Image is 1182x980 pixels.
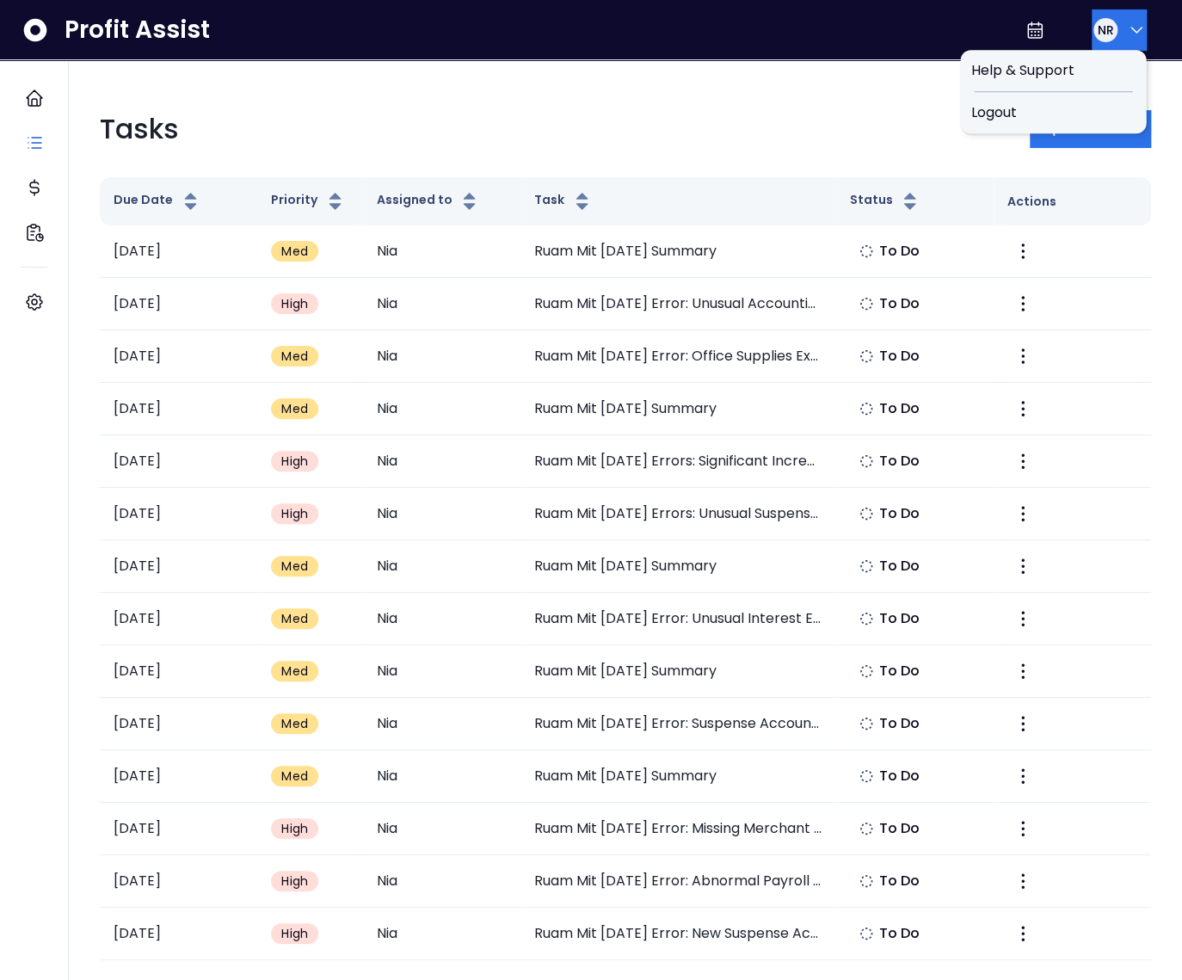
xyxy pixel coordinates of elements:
td: Ruam Mit [DATE] Error: Abnormal Payroll Taxes Increase [520,855,836,908]
img: Not yet Started [859,349,873,363]
button: More [1007,866,1038,897]
td: Nia [362,908,520,960]
button: More [1007,341,1038,372]
td: [DATE] [100,698,257,750]
span: To Do [878,556,920,576]
button: More [1007,656,1038,687]
img: Not yet Started [859,297,873,311]
img: Not yet Started [859,507,873,521]
span: High [281,295,308,312]
img: Not yet Started [859,664,873,678]
td: Nia [362,435,520,488]
span: To Do [878,346,920,367]
button: More [1007,551,1038,582]
td: [DATE] [100,383,257,435]
span: To Do [878,398,920,419]
td: Ruam Mit [DATE] Error: Unusual Interest Earned Pattern [520,593,836,645]
td: Ruam Mit [DATE] Summary [520,540,836,593]
td: [DATE] [100,278,257,330]
td: Nia [362,383,520,435]
button: More [1007,498,1038,529]
span: Med [281,243,308,260]
img: Not yet Started [859,559,873,573]
span: Help & Support [970,60,1136,81]
td: [DATE] [100,645,257,698]
span: High [281,820,308,837]
button: More [1007,761,1038,792]
img: Not yet Started [859,822,873,835]
button: More [1007,708,1038,739]
td: Ruam Mit [DATE] Summary [520,225,836,278]
img: Not yet Started [859,454,873,468]
td: Ruam Mit [DATE] Error: New Suspense Account Activity [520,908,836,960]
td: [DATE] [100,435,257,488]
span: To Do [878,923,920,944]
td: Nia [362,803,520,855]
td: [DATE] [100,540,257,593]
td: Ruam Mit [DATE] Error: Suspense Account Entries [520,698,836,750]
img: Not yet Started [859,769,873,783]
td: [DATE] [100,908,257,960]
td: [DATE] [100,803,257,855]
span: To Do [878,661,920,681]
button: More [1007,288,1038,319]
span: High [281,505,308,522]
button: More [1007,446,1038,477]
td: Ruam Mit [DATE] Error: Missing Merchant Fees [520,803,836,855]
span: Med [281,663,308,680]
td: Nia [362,855,520,908]
td: Nia [362,698,520,750]
td: Ruam Mit [DATE] Errors: Unusual Suspense Account Activity [520,488,836,540]
img: Not yet Started [859,717,873,730]
td: [DATE] [100,855,257,908]
span: Med [281,715,308,732]
td: Nia [362,593,520,645]
td: Ruam Mit [DATE] Summary [520,645,836,698]
span: High [281,872,308,890]
span: To Do [878,766,920,786]
button: Task [534,191,593,212]
span: Med [281,348,308,365]
button: More [1007,813,1038,844]
img: Not yet Started [859,874,873,888]
td: Ruam Mit [DATE] Summary [520,383,836,435]
img: Not yet Started [859,244,873,258]
img: Not yet Started [859,612,873,626]
td: [DATE] [100,225,257,278]
span: To Do [878,818,920,839]
img: Not yet Started [859,402,873,416]
td: Nia [362,540,520,593]
td: [DATE] [100,750,257,803]
span: To Do [878,503,920,524]
td: [DATE] [100,330,257,383]
button: Due Date [114,191,201,212]
span: Med [281,767,308,785]
button: More [1007,236,1038,267]
span: To Do [878,451,920,472]
span: NR [1097,22,1113,39]
td: Nia [362,330,520,383]
span: Logout [970,102,1136,123]
span: High [281,925,308,942]
span: To Do [878,608,920,629]
span: To Do [878,241,920,262]
td: Nia [362,488,520,540]
td: Nia [362,645,520,698]
td: Ruam Mit [DATE] Errors: Significant Increase in Interest Paid [520,435,836,488]
td: Ruam Mit [DATE] Error: Unusual Accounting Fees Spike [520,278,836,330]
td: Ruam Mit [DATE] Error: Office Supplies Expense Spike [520,330,836,383]
button: Status [849,191,920,212]
span: High [281,453,308,470]
span: Med [281,400,308,417]
span: To Do [878,871,920,891]
td: [DATE] [100,593,257,645]
td: Nia [362,750,520,803]
span: To Do [878,293,920,314]
button: More [1007,918,1038,949]
button: More [1007,603,1038,634]
button: More [1007,393,1038,424]
button: Priority [271,191,346,212]
p: Tasks [100,108,179,150]
span: Profit Assist [65,15,210,46]
span: To Do [878,713,920,734]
